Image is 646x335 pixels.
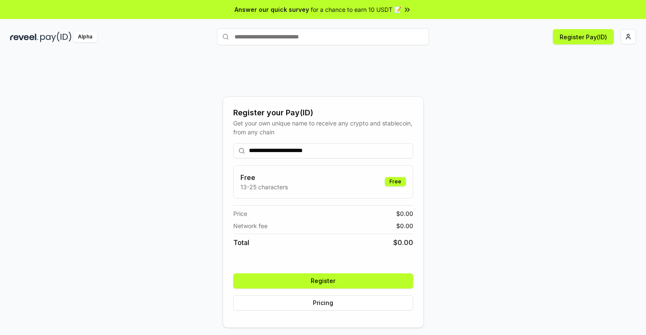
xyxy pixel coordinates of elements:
[40,32,72,42] img: pay_id
[233,107,413,119] div: Register your Pay(ID)
[385,177,406,186] div: Free
[553,29,614,44] button: Register Pay(ID)
[233,209,247,218] span: Price
[235,5,309,14] span: Answer our quick survey
[10,32,39,42] img: reveel_dark
[396,209,413,218] span: $ 0.00
[73,32,97,42] div: Alpha
[233,273,413,289] button: Register
[393,237,413,248] span: $ 0.00
[233,221,268,230] span: Network fee
[240,172,288,182] h3: Free
[233,237,249,248] span: Total
[311,5,401,14] span: for a chance to earn 10 USDT 📝
[240,182,288,191] p: 13-25 characters
[233,119,413,136] div: Get your own unique name to receive any crypto and stablecoin, from any chain
[396,221,413,230] span: $ 0.00
[233,295,413,310] button: Pricing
